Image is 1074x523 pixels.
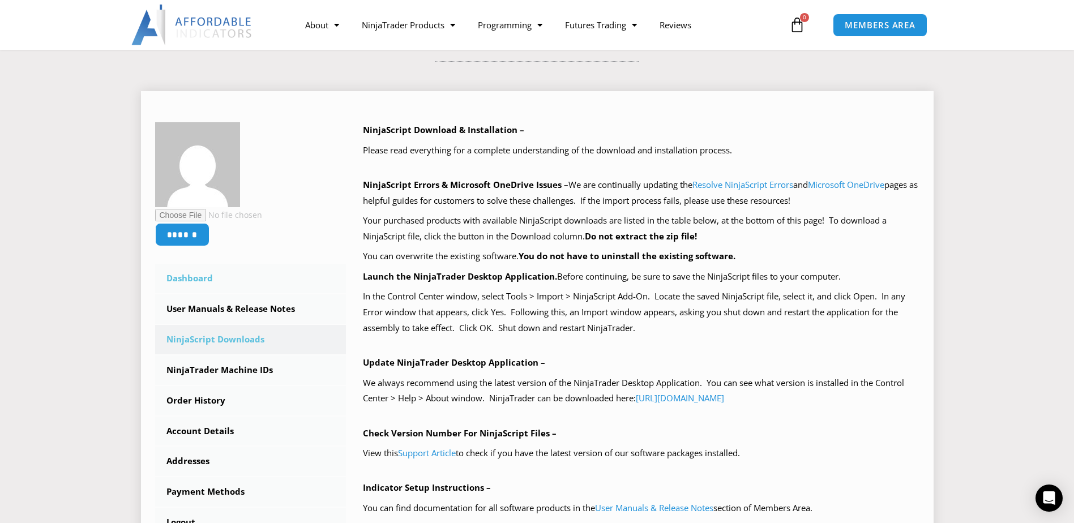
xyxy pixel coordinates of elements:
b: Do not extract the zip file! [585,230,697,242]
nav: Menu [294,12,786,38]
a: [URL][DOMAIN_NAME] [636,392,724,404]
a: About [294,12,350,38]
p: Before continuing, be sure to save the NinjaScript files to your computer. [363,269,919,285]
img: fb21c19f28d32b525e7e961cee3fc1f793322cfee66f06293768fca1d25f9473 [155,122,240,207]
a: NinjaTrader Products [350,12,467,38]
b: Check Version Number For NinjaScript Files – [363,427,557,439]
a: Microsoft OneDrive [808,179,884,190]
b: Update NinjaTrader Desktop Application – [363,357,545,368]
a: Dashboard [155,264,346,293]
a: NinjaTrader Machine IDs [155,355,346,385]
a: 0 [772,8,822,41]
a: MEMBERS AREA [833,14,927,37]
p: You can find documentation for all software products in the section of Members Area. [363,500,919,516]
p: In the Control Center window, select Tools > Import > NinjaScript Add-On. Locate the saved NinjaS... [363,289,919,336]
a: Futures Trading [554,12,648,38]
a: Support Article [398,447,456,458]
p: You can overwrite the existing software. [363,248,919,264]
a: Payment Methods [155,477,346,507]
a: Order History [155,386,346,415]
a: Addresses [155,447,346,476]
a: Programming [467,12,554,38]
p: We are continually updating the and pages as helpful guides for customers to solve these challeng... [363,177,919,209]
a: User Manuals & Release Notes [595,502,713,513]
b: NinjaScript Errors & Microsoft OneDrive Issues – [363,179,568,190]
p: We always recommend using the latest version of the NinjaTrader Desktop Application. You can see ... [363,375,919,407]
a: Reviews [648,12,703,38]
p: Please read everything for a complete understanding of the download and installation process. [363,143,919,158]
div: Open Intercom Messenger [1036,485,1063,512]
a: Account Details [155,417,346,446]
img: LogoAI | Affordable Indicators – NinjaTrader [131,5,253,45]
b: Indicator Setup Instructions – [363,482,491,493]
a: Resolve NinjaScript Errors [692,179,793,190]
b: NinjaScript Download & Installation – [363,124,524,135]
span: 0 [800,13,809,22]
p: Your purchased products with available NinjaScript downloads are listed in the table below, at th... [363,213,919,245]
b: You do not have to uninstall the existing software. [519,250,735,261]
a: NinjaScript Downloads [155,325,346,354]
p: View this to check if you have the latest version of our software packages installed. [363,445,919,461]
span: MEMBERS AREA [845,21,915,29]
b: Launch the NinjaTrader Desktop Application. [363,271,557,282]
a: User Manuals & Release Notes [155,294,346,324]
